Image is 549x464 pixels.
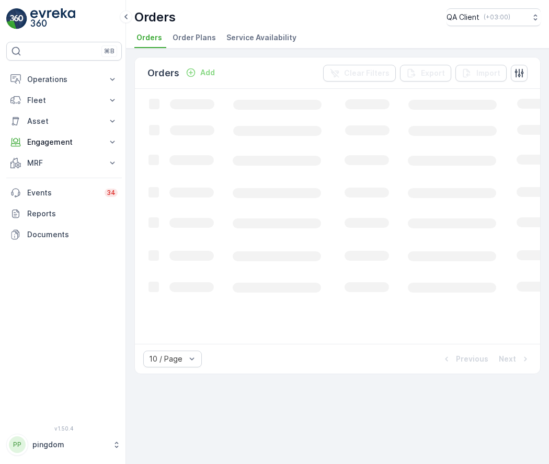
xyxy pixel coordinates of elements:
[421,68,445,78] p: Export
[6,203,122,224] a: Reports
[32,439,107,450] p: pingdom
[9,436,26,453] div: PP
[181,66,219,79] button: Add
[27,95,101,106] p: Fleet
[456,354,488,364] p: Previous
[6,132,122,153] button: Engagement
[134,9,176,26] p: Orders
[476,68,500,78] p: Import
[27,116,101,126] p: Asset
[447,8,541,26] button: QA Client(+03:00)
[226,32,296,43] span: Service Availability
[400,65,451,82] button: Export
[27,188,98,198] p: Events
[27,229,118,240] p: Documents
[6,425,122,432] span: v 1.50.4
[484,13,510,21] p: ( +03:00 )
[6,153,122,173] button: MRF
[27,208,118,219] p: Reports
[498,353,532,365] button: Next
[173,32,216,43] span: Order Plans
[323,65,396,82] button: Clear Filters
[447,12,479,22] p: QA Client
[200,67,215,78] p: Add
[499,354,516,364] p: Next
[344,68,390,78] p: Clear Filters
[104,47,115,55] p: ⌘B
[27,137,101,147] p: Engagement
[27,74,101,85] p: Operations
[147,66,179,80] p: Orders
[440,353,489,365] button: Previous
[27,158,101,168] p: MRF
[6,182,122,203] a: Events34
[6,111,122,132] button: Asset
[6,224,122,245] a: Documents
[6,8,27,29] img: logo
[6,69,122,90] button: Operations
[30,8,75,29] img: logo_light-DOdMpM7g.png
[6,90,122,111] button: Fleet
[136,32,162,43] span: Orders
[107,189,116,197] p: 34
[455,65,507,82] button: Import
[6,434,122,456] button: PPpingdom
